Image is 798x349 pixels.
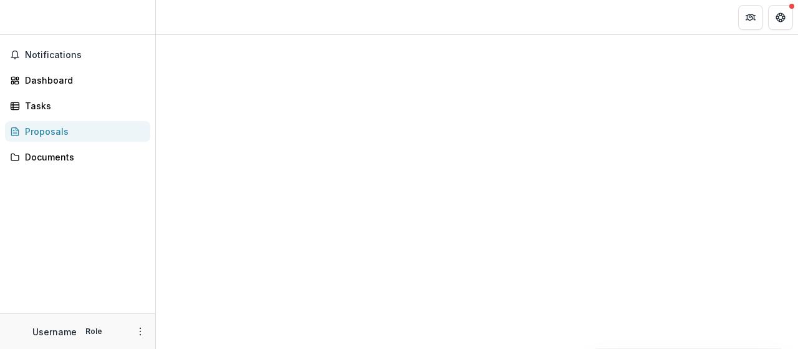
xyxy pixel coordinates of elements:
button: Notifications [5,45,150,65]
button: Get Help [768,5,793,30]
button: More [133,324,148,339]
div: Documents [25,150,140,164]
a: Dashboard [5,70,150,91]
button: Partners [738,5,763,30]
p: Username [32,325,77,338]
div: Proposals [25,125,140,138]
a: Tasks [5,96,150,116]
a: Documents [5,147,150,167]
div: Tasks [25,99,140,112]
a: Proposals [5,121,150,142]
span: Notifications [25,50,145,61]
p: Role [82,326,106,337]
div: Dashboard [25,74,140,87]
